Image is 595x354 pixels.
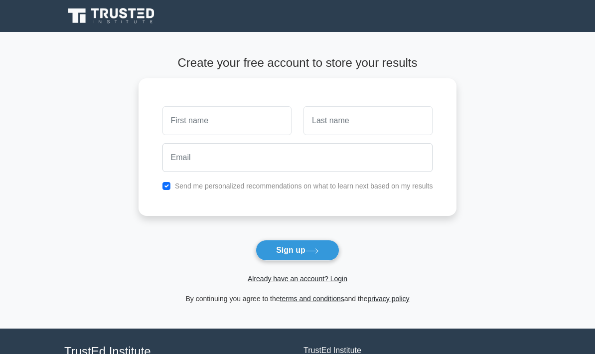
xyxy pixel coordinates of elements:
a: terms and conditions [280,295,344,303]
input: Last name [303,106,433,135]
a: Already have an account? Login [248,275,347,283]
label: Send me personalized recommendations on what to learn next based on my results [175,182,433,190]
input: Email [162,143,433,172]
a: privacy policy [368,295,410,303]
button: Sign up [256,240,339,261]
input: First name [162,106,292,135]
div: By continuing you agree to the and the [133,293,463,305]
h4: Create your free account to store your results [139,56,457,70]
